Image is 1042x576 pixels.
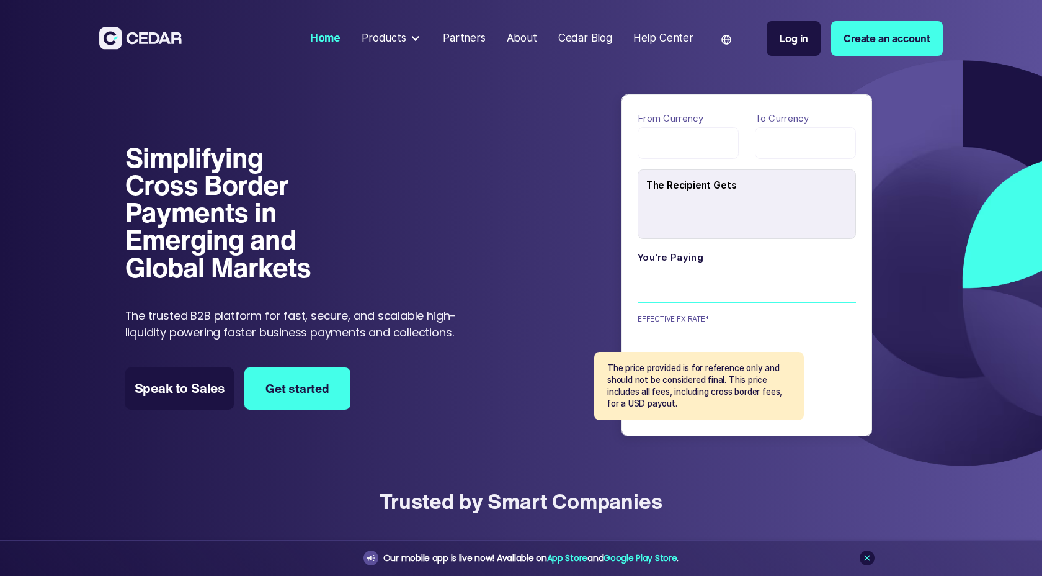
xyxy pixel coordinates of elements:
[438,24,491,53] a: Partners
[755,110,856,127] label: To currency
[244,367,350,410] a: Get started
[767,21,821,56] a: Log in
[628,24,698,53] a: Help Center
[125,144,334,281] h1: Simplifying Cross Border Payments in Emerging and Global Markets
[501,24,542,53] a: About
[831,21,943,56] a: Create an account
[603,552,677,564] a: Google Play Store
[558,30,612,47] div: Cedar Blog
[366,553,376,563] img: announcement
[310,30,341,47] div: Home
[362,30,406,47] div: Products
[607,362,791,410] p: The price provided is for reference only and should not be considered final. This price includes ...
[383,551,679,566] div: Our mobile app is live now! Available on and .
[125,307,472,341] p: The trusted B2B platform for fast, secure, and scalable high-liquidity powering faster business p...
[638,250,856,266] label: You're paying
[357,25,427,52] div: Products
[633,30,693,47] div: Help Center
[646,174,855,198] div: The Recipient Gets
[125,367,234,410] a: Speak to Sales
[779,30,808,47] div: Log in
[507,30,537,47] div: About
[305,24,345,53] a: Home
[443,30,486,47] div: Partners
[547,552,587,564] a: App Store
[638,110,856,381] form: payField
[553,24,617,53] a: Cedar Blog
[638,313,712,324] div: EFFECTIVE FX RATE*
[638,110,739,127] label: From currency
